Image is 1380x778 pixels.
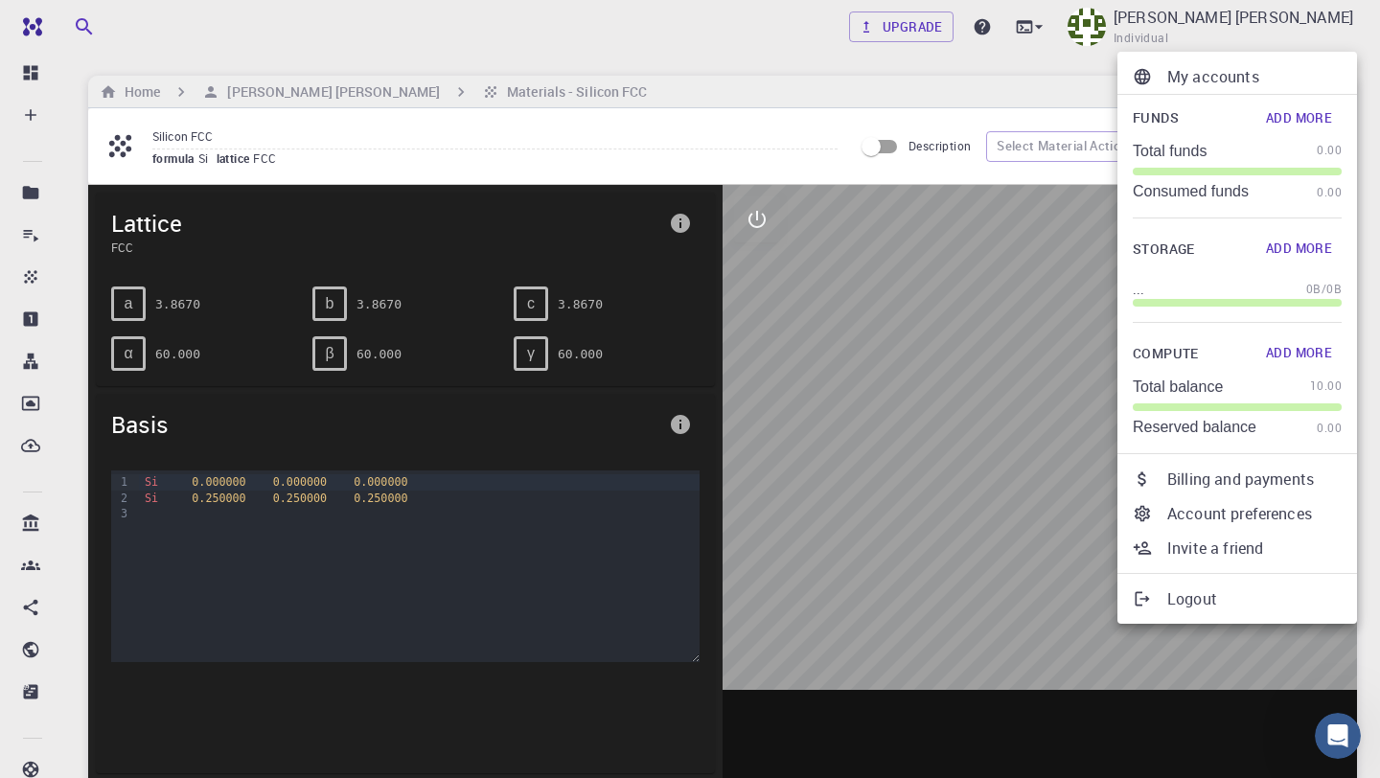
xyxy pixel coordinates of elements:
[1256,234,1342,264] button: Add More
[1256,103,1342,133] button: Add More
[300,8,336,44] button: Home
[55,11,85,41] img: Profile image for Timur
[1310,377,1342,396] span: 10.00
[1167,468,1342,491] p: Billing and payments
[1317,419,1342,438] span: 0.00
[93,24,209,43] p: Active over [DATE]
[16,587,367,620] textarea: Message…
[1167,587,1342,610] p: Logout
[1133,143,1207,160] p: Total funds
[1117,582,1357,616] a: Logout
[30,628,45,643] button: Emoji picker
[1167,502,1342,525] p: Account preferences
[1133,342,1199,366] span: Compute
[1117,59,1357,94] a: My accounts
[1317,183,1342,202] span: 0.00
[15,130,368,285] div: Timur says…
[329,620,359,651] button: Send a message…
[1322,280,1326,299] span: /
[1117,496,1357,531] a: Account preferences
[336,8,371,42] div: Close
[1133,419,1256,436] p: Reserved balance
[93,10,137,24] h1: Timur
[1133,280,1144,299] p: ...
[1133,378,1223,396] p: Total balance
[12,8,49,44] button: go back
[1133,183,1249,200] p: Consumed funds
[1315,713,1361,759] iframe: Intercom live chat
[1133,106,1179,130] span: Funds
[1167,65,1342,88] p: My accounts
[38,13,130,31] span: Assistenza
[39,200,344,238] div: Greetings! ✋ Let us know if you have any questions. We are here to help.
[1117,462,1357,496] a: Billing and payments
[1133,238,1195,262] span: Storage
[1256,338,1342,369] button: Add More
[1326,280,1342,299] span: 0B
[85,162,121,176] span: Timur
[1167,537,1342,560] p: Invite a friend
[1306,280,1322,299] span: 0B
[39,154,70,185] img: Profile image for Timur
[1317,141,1342,160] span: 0.00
